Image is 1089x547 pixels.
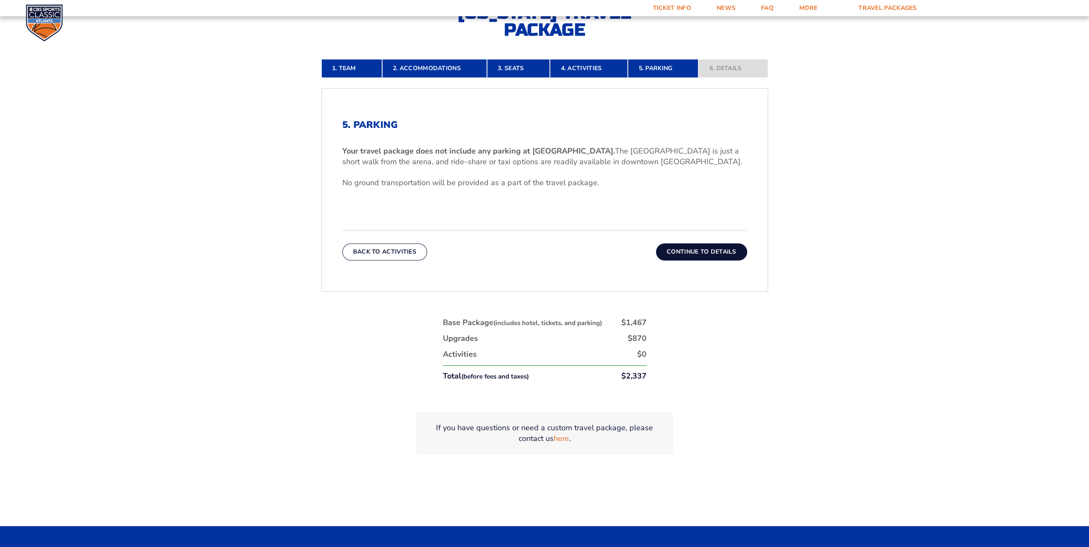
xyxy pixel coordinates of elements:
[621,371,647,381] div: $2,337
[621,317,647,328] div: $1,467
[26,4,63,41] img: CBS Sports Classic
[487,59,550,78] a: 3. Seats
[342,146,747,167] p: The [GEOGRAPHIC_DATA] is just a short walk from the arena, and ride-share or taxi options are rea...
[342,119,747,130] h2: 5. Parking
[342,243,427,260] button: Back To Activities
[443,333,478,344] div: Upgrades
[443,317,602,328] div: Base Package
[493,319,602,327] small: (includes hotel, tickets, and parking)
[554,433,569,444] a: here
[443,371,529,381] div: Total
[656,243,747,260] button: Continue To Details
[451,4,639,38] h2: [US_STATE] Travel Package
[637,349,647,360] div: $0
[461,372,529,381] small: (before fees and taxes)
[382,59,487,78] a: 2. Accommodations
[443,349,477,360] div: Activities
[427,423,663,444] p: If you have questions or need a custom travel package, please contact us .
[342,177,747,188] p: No ground transportation will be provided as a part of the travel package.
[321,59,382,78] a: 1. Team
[342,146,615,156] b: Your travel package does not include any parking at [GEOGRAPHIC_DATA].
[550,59,628,78] a: 4. Activities
[628,333,647,344] div: $870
